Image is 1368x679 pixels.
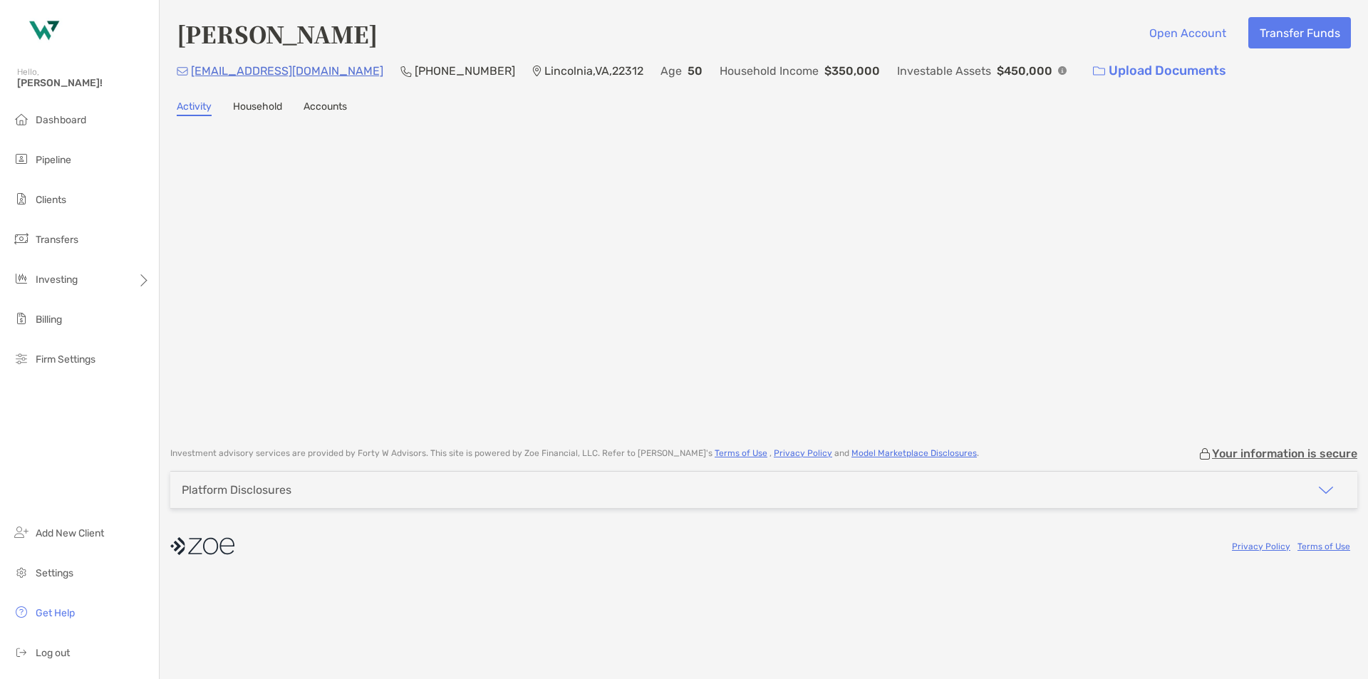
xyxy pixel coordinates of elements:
span: Transfers [36,234,78,246]
button: Open Account [1138,17,1237,48]
h4: [PERSON_NAME] [177,17,378,50]
span: Log out [36,647,70,659]
p: $350,000 [824,62,880,80]
img: logout icon [13,643,30,660]
a: Terms of Use [1297,541,1350,551]
img: icon arrow [1317,482,1335,499]
img: Zoe Logo [17,6,68,57]
p: Age [660,62,682,80]
span: [PERSON_NAME]! [17,77,150,89]
span: Investing [36,274,78,286]
a: Privacy Policy [1232,541,1290,551]
img: dashboard icon [13,110,30,128]
a: Privacy Policy [774,448,832,458]
a: Accounts [304,100,347,116]
img: get-help icon [13,603,30,621]
span: Billing [36,313,62,326]
img: pipeline icon [13,150,30,167]
p: $450,000 [997,62,1052,80]
img: company logo [170,530,234,562]
img: transfers icon [13,230,30,247]
span: Clients [36,194,66,206]
p: 50 [688,62,703,80]
a: Household [233,100,282,116]
span: Dashboard [36,114,86,126]
span: Add New Client [36,527,104,539]
p: Your information is secure [1212,447,1357,460]
p: Household Income [720,62,819,80]
p: Lincolnia , VA , 22312 [544,62,643,80]
img: Location Icon [532,66,541,77]
a: Activity [177,100,212,116]
img: clients icon [13,190,30,207]
span: Firm Settings [36,353,95,366]
img: investing icon [13,270,30,287]
img: firm-settings icon [13,350,30,367]
p: Investable Assets [897,62,991,80]
img: Phone Icon [400,66,412,77]
img: Email Icon [177,67,188,76]
span: Settings [36,567,73,579]
img: billing icon [13,310,30,327]
button: Transfer Funds [1248,17,1351,48]
img: button icon [1093,66,1105,76]
img: Info Icon [1058,66,1067,75]
a: Upload Documents [1084,56,1235,86]
a: Model Marketplace Disclosures [851,448,977,458]
span: Pipeline [36,154,71,166]
div: Platform Disclosures [182,483,291,497]
img: settings icon [13,564,30,581]
p: [EMAIL_ADDRESS][DOMAIN_NAME] [191,62,383,80]
a: Terms of Use [715,448,767,458]
p: [PHONE_NUMBER] [415,62,515,80]
p: Investment advisory services are provided by Forty W Advisors . This site is powered by Zoe Finan... [170,448,979,459]
span: Get Help [36,607,75,619]
img: add_new_client icon [13,524,30,541]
